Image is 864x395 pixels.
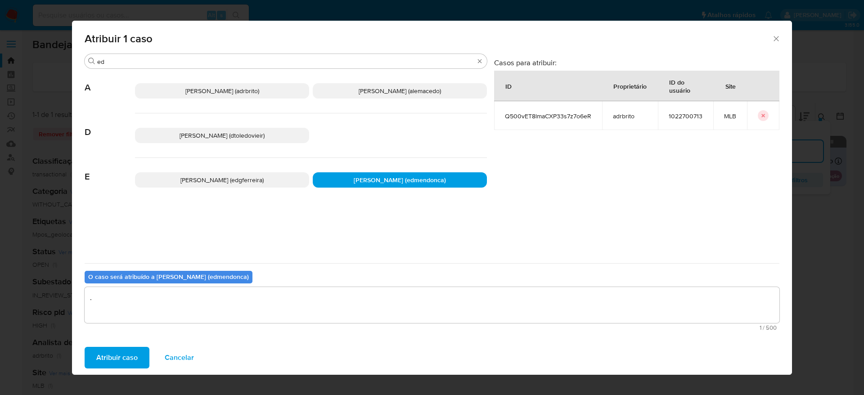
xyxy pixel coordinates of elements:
[313,83,487,99] div: [PERSON_NAME] (alemacedo)
[185,86,259,95] span: [PERSON_NAME] (adrbrito)
[87,325,777,331] span: Máximo de 500 caracteres
[88,272,249,281] b: O caso será atribuído a [PERSON_NAME] (edmendonca)
[658,71,713,101] div: ID do usuário
[603,75,657,97] div: Proprietário
[135,83,309,99] div: [PERSON_NAME] (adrbrito)
[88,58,95,65] button: Procurar
[505,112,591,120] span: Q500vET8lmaCXP33s7z7o6eR
[72,21,792,375] div: assign-modal
[354,175,446,184] span: [PERSON_NAME] (edmendonca)
[613,112,647,120] span: adrbrito
[85,158,135,182] span: E
[494,58,779,67] h3: Casos para atribuir:
[758,110,769,121] button: icon-button
[85,33,772,44] span: Atribuir 1 caso
[772,34,780,42] button: Fechar a janela
[180,131,265,140] span: [PERSON_NAME] (dtoledovieir)
[313,172,487,188] div: [PERSON_NAME] (edmendonca)
[669,112,702,120] span: 1022700713
[715,75,747,97] div: Site
[85,113,135,138] span: D
[724,112,736,120] span: MLB
[180,175,264,184] span: [PERSON_NAME] (edgferreira)
[97,58,474,66] input: Analista de pesquisa
[165,348,194,368] span: Cancelar
[476,58,483,65] button: Apagar busca
[85,69,135,93] span: A
[135,128,309,143] div: [PERSON_NAME] (dtoledovieir)
[96,348,138,368] span: Atribuir caso
[85,347,149,368] button: Atribuir caso
[359,86,441,95] span: [PERSON_NAME] (alemacedo)
[495,75,522,97] div: ID
[135,172,309,188] div: [PERSON_NAME] (edgferreira)
[153,347,206,368] button: Cancelar
[85,287,779,323] textarea: .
